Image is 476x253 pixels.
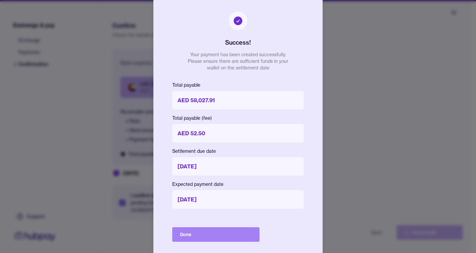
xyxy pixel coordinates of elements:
[172,157,304,176] p: [DATE]
[172,91,304,109] p: AED 58,027.91
[172,190,304,209] p: [DATE]
[172,227,259,242] button: Done
[172,181,304,188] p: Expected payment date
[185,51,291,71] p: Your payment has been created successfully. Please ensure there are sufficient funds in your wall...
[225,38,251,47] h2: Success!
[172,82,304,88] p: Total payable
[172,148,304,154] p: Settlement due date
[172,115,304,121] p: Total payable (fee)
[172,124,304,143] p: AED 52.50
